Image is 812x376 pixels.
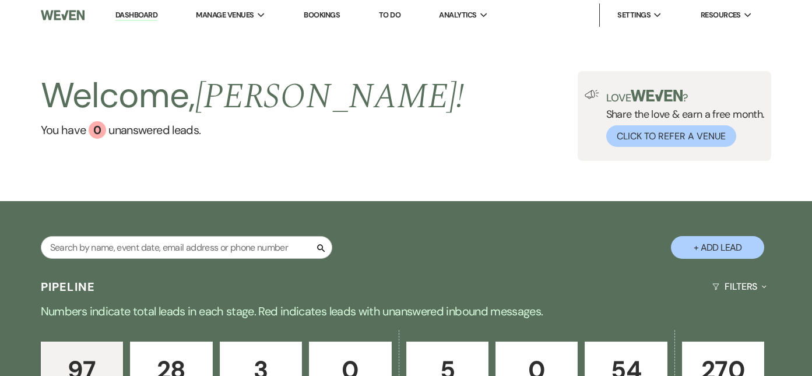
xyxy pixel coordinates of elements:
button: Click to Refer a Venue [606,125,736,147]
img: loud-speaker-illustration.svg [585,90,599,99]
h3: Pipeline [41,279,96,295]
p: Love ? [606,90,765,103]
button: + Add Lead [671,236,764,259]
span: Analytics [439,9,476,21]
button: Filters [708,271,771,302]
span: Settings [617,9,651,21]
input: Search by name, event date, email address or phone number [41,236,332,259]
img: Weven Logo [41,3,85,27]
div: Share the love & earn a free month. [599,90,765,147]
h2: Welcome, [41,71,465,121]
span: [PERSON_NAME] ! [195,70,465,124]
a: Dashboard [115,10,157,21]
img: weven-logo-green.svg [631,90,683,101]
a: To Do [379,10,400,20]
span: Manage Venues [196,9,254,21]
span: Resources [701,9,741,21]
a: Bookings [304,10,340,20]
div: 0 [89,121,106,139]
a: You have 0 unanswered leads. [41,121,465,139]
